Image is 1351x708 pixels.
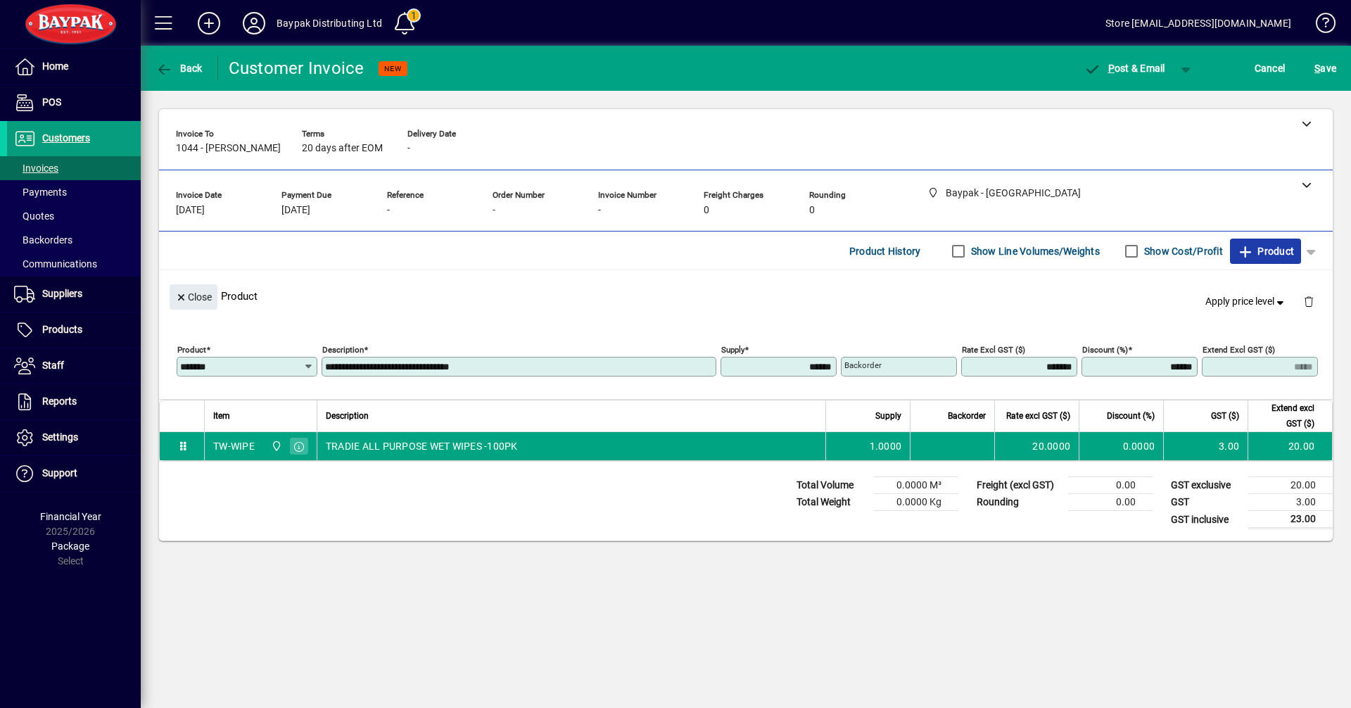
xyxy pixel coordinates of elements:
td: 3.00 [1163,432,1248,460]
a: Quotes [7,204,141,228]
a: Suppliers [7,277,141,312]
span: Financial Year [40,511,101,522]
mat-label: Supply [721,345,744,355]
td: 20.00 [1248,432,1332,460]
span: Cancel [1255,57,1286,80]
td: Total Volume [789,477,874,494]
span: Rate excl GST ($) [1006,408,1070,424]
td: 0.0000 M³ [874,477,958,494]
span: 1.0000 [870,439,902,453]
span: 0 [704,205,709,216]
span: Invoices [14,163,58,174]
span: Apply price level [1205,294,1287,309]
a: Home [7,49,141,84]
td: Freight (excl GST) [970,477,1068,494]
button: Back [152,56,206,81]
a: Communications [7,252,141,276]
mat-label: Discount (%) [1082,345,1128,355]
a: Staff [7,348,141,384]
button: Apply price level [1200,289,1293,315]
td: 3.00 [1248,494,1333,511]
span: - [407,143,410,154]
app-page-header-button: Delete [1292,295,1326,308]
span: 0 [809,205,815,216]
td: 0.00 [1068,494,1153,511]
span: 1044 - [PERSON_NAME] [176,143,281,154]
td: 0.0000 Kg [874,494,958,511]
label: Show Line Volumes/Weights [968,244,1100,258]
span: Item [213,408,230,424]
button: Delete [1292,284,1326,318]
span: Support [42,467,77,479]
td: GST exclusive [1164,477,1248,494]
span: Product History [849,240,921,263]
button: Cancel [1251,56,1289,81]
span: ost & Email [1084,63,1165,74]
td: Rounding [970,494,1068,511]
span: Discount (%) [1107,408,1155,424]
td: 20.00 [1248,477,1333,494]
a: Support [7,456,141,491]
div: Customer Invoice [229,57,364,80]
a: Products [7,312,141,348]
span: POS [42,96,61,108]
button: Product History [844,239,927,264]
span: - [387,205,390,216]
button: Save [1311,56,1340,81]
span: - [598,205,601,216]
span: P [1108,63,1115,74]
span: Supply [875,408,901,424]
div: Baypak Distributing Ltd [277,12,382,34]
span: S [1314,63,1320,74]
span: Customers [42,132,90,144]
div: 20.0000 [1003,439,1070,453]
span: Back [156,63,203,74]
app-page-header-button: Back [141,56,218,81]
span: Products [42,324,82,335]
button: Close [170,284,217,310]
span: 20 days after EOM [302,143,383,154]
a: Payments [7,180,141,204]
span: Close [175,286,212,309]
button: Post & Email [1077,56,1172,81]
span: [DATE] [281,205,310,216]
td: Total Weight [789,494,874,511]
div: TW-WIPE [213,439,255,453]
span: Product [1237,240,1294,263]
button: Product [1230,239,1301,264]
mat-label: Description [322,345,364,355]
span: Payments [14,187,67,198]
span: NEW [384,64,402,73]
a: Knowledge Base [1305,3,1333,49]
td: 0.00 [1068,477,1153,494]
app-page-header-button: Close [166,290,221,303]
a: POS [7,85,141,120]
span: Reports [42,396,77,407]
span: TRADIE ALL PURPOSE WET WIPES -100PK [326,439,518,453]
td: 0.0000 [1079,432,1163,460]
td: 23.00 [1248,511,1333,529]
span: Settings [42,431,78,443]
span: Baypak - Onekawa [267,438,284,454]
mat-label: Backorder [844,360,882,370]
span: Home [42,61,68,72]
a: Invoices [7,156,141,180]
span: ave [1314,57,1336,80]
span: Package [51,541,89,552]
button: Profile [231,11,277,36]
button: Add [186,11,231,36]
a: Backorders [7,228,141,252]
span: Backorder [948,408,986,424]
div: Product [159,270,1333,322]
td: GST inclusive [1164,511,1248,529]
span: Quotes [14,210,54,222]
a: Settings [7,420,141,455]
span: - [493,205,495,216]
label: Show Cost/Profit [1141,244,1223,258]
div: Store [EMAIL_ADDRESS][DOMAIN_NAME] [1105,12,1291,34]
span: Communications [14,258,97,270]
span: Suppliers [42,288,82,299]
mat-label: Product [177,345,206,355]
mat-label: Extend excl GST ($) [1203,345,1275,355]
span: [DATE] [176,205,205,216]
